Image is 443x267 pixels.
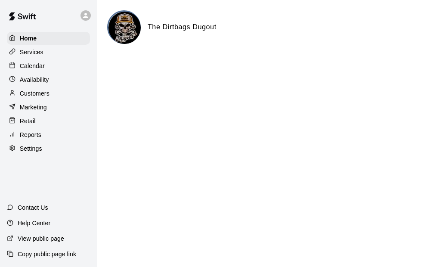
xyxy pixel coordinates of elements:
[7,142,90,155] a: Settings
[20,130,41,139] p: Reports
[7,87,90,100] a: Customers
[20,144,42,153] p: Settings
[20,75,49,84] p: Availability
[18,250,76,258] p: Copy public page link
[20,48,43,56] p: Services
[20,103,47,112] p: Marketing
[18,219,50,227] p: Help Center
[20,62,45,70] p: Calendar
[148,22,217,33] h6: The Dirtbags Dugout
[20,117,36,125] p: Retail
[20,89,50,98] p: Customers
[7,59,90,72] a: Calendar
[7,101,90,114] a: Marketing
[7,73,90,86] a: Availability
[18,203,48,212] p: Contact Us
[18,234,64,243] p: View public page
[7,128,90,141] a: Reports
[20,34,37,43] p: Home
[7,115,90,127] a: Retail
[108,12,141,44] img: The Dirtbags Dugout logo
[7,46,90,59] a: Services
[7,32,90,45] a: Home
